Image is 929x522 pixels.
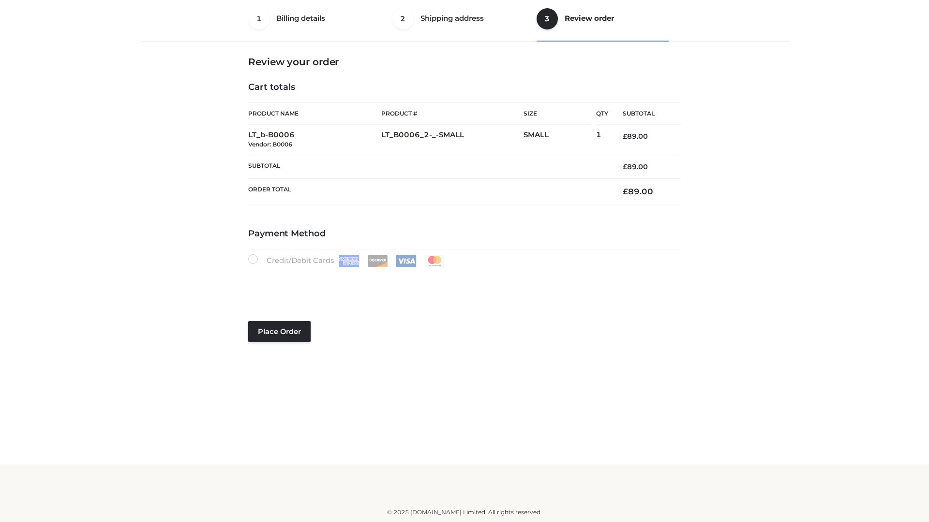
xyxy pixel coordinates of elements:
th: Product Name [248,102,381,125]
span: £ [623,187,628,196]
th: Product # [381,102,524,125]
span: £ [623,132,627,141]
button: Place order [248,321,311,342]
td: 1 [596,125,608,155]
iframe: Secure payment input frame [246,265,679,301]
small: Vendor: B0006 [248,141,292,148]
bdi: 89.00 [623,162,648,171]
div: © 2025 [DOMAIN_NAME] Limited. All rights reserved. [144,507,785,517]
img: Amex [339,255,360,267]
td: LT_B0006_2-_-SMALL [381,125,524,155]
h4: Payment Method [248,229,681,239]
th: Order Total [248,179,608,204]
td: SMALL [524,125,596,155]
th: Subtotal [248,155,608,178]
th: Subtotal [608,103,681,125]
img: Mastercard [424,255,445,267]
h4: Cart totals [248,82,681,93]
bdi: 89.00 [623,132,648,141]
h3: Review your order [248,56,681,68]
bdi: 89.00 [623,187,653,196]
span: £ [623,162,627,171]
img: Discover [367,255,388,267]
img: Visa [396,255,417,267]
label: Credit/Debit Cards [248,254,446,267]
td: LT_b-B0006 [248,125,381,155]
th: Size [524,103,591,125]
th: Qty [596,102,608,125]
